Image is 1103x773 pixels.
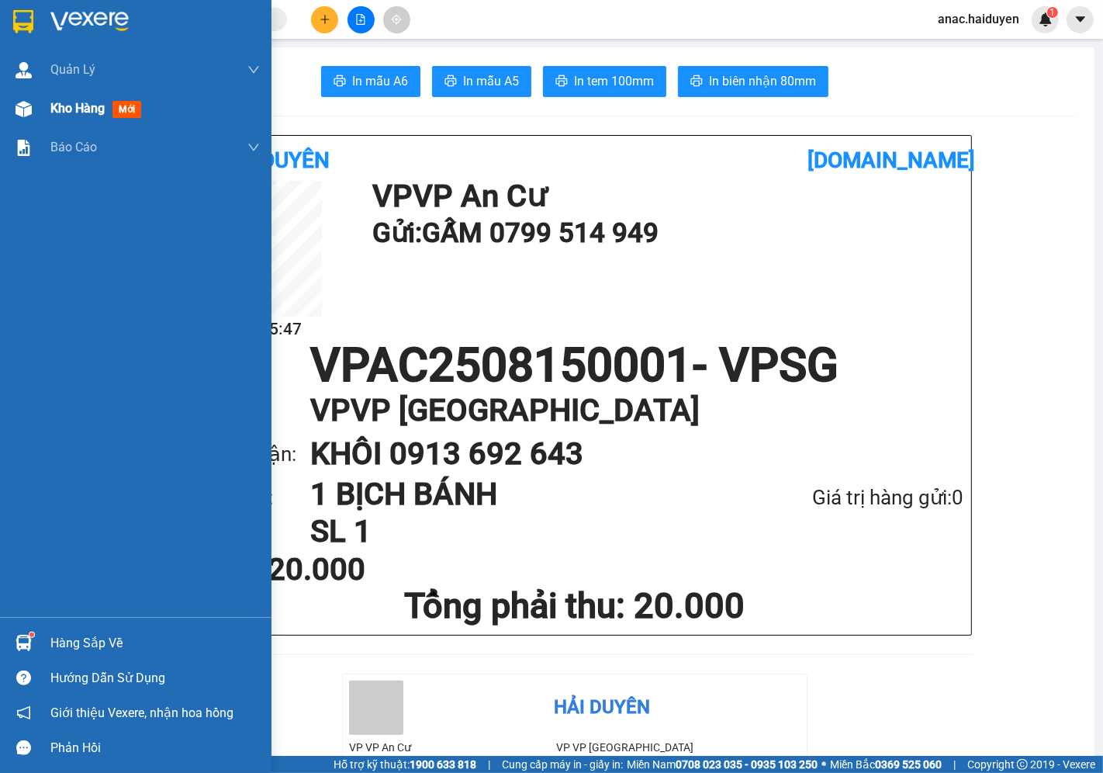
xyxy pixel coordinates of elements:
[347,6,375,33] button: file-add
[16,62,32,78] img: warehouse-icon
[502,756,623,773] span: Cung cấp máy in - giấy in:
[574,71,654,91] span: In tem 100mm
[1049,7,1055,18] span: 1
[676,758,818,771] strong: 0708 023 035 - 0935 103 250
[1047,7,1058,18] sup: 1
[13,10,33,33] img: logo-vxr
[13,13,122,32] div: VP An Cư
[1074,12,1087,26] span: caret-down
[320,14,330,25] span: plus
[112,101,141,118] span: mới
[247,64,260,76] span: down
[50,60,95,79] span: Quản Lý
[29,633,34,637] sup: 1
[1017,759,1028,770] span: copyright
[186,342,963,389] h1: VPAC2508150001 - VPSG
[16,140,32,156] img: solution-icon
[13,15,37,31] span: Gửi:
[16,740,31,755] span: message
[133,15,170,31] span: Nhận:
[310,513,730,550] h1: SL 1
[219,147,330,173] b: Hải Duyên
[1067,6,1094,33] button: caret-down
[16,671,31,685] span: question-circle
[690,75,703,89] span: printer
[50,632,260,655] div: Hàng sắp về
[463,71,519,91] span: In mẫu A5
[50,703,233,723] span: Giới thiệu Vexere, nhận hoa hồng
[13,50,122,72] div: 0799514949
[821,761,826,768] span: ⚪️
[1039,12,1053,26] img: icon-new-feature
[953,756,956,773] span: |
[372,212,956,255] h1: Gửi: GẤM 0799 514 949
[50,137,97,157] span: Báo cáo
[334,75,346,89] span: printer
[709,71,816,91] span: In biên nhận 80mm
[349,739,556,756] li: VP VP An Cư
[555,75,568,89] span: printer
[310,389,932,432] h1: VP VP [GEOGRAPHIC_DATA]
[16,101,32,117] img: warehouse-icon
[875,758,942,771] strong: 0369 525 060
[130,104,167,120] span: Chưa :
[310,476,730,513] h1: 1 BỊCH BÁNH
[133,69,290,91] div: 0913692643
[444,75,457,89] span: printer
[730,482,963,514] div: Giá trị hàng gửi: 0
[186,554,443,585] div: Chưa 20.000
[410,758,476,771] strong: 1900 633 818
[383,6,410,33] button: aim
[432,66,531,97] button: printerIn mẫu A5
[627,756,818,773] span: Miền Nam
[247,141,260,154] span: down
[678,66,828,97] button: printerIn biên nhận 80mm
[133,50,290,69] div: KHÔI
[321,66,420,97] button: printerIn mẫu A6
[50,737,260,760] div: Phản hồi
[543,66,666,97] button: printerIn tem 100mm
[488,756,490,773] span: |
[352,71,408,91] span: In mẫu A6
[830,756,942,773] span: Miền Bắc
[925,9,1032,29] span: anac.haiduyen
[133,13,290,50] div: VP [GEOGRAPHIC_DATA]
[556,739,763,756] li: VP VP [GEOGRAPHIC_DATA]
[50,667,260,690] div: Hướng dẫn sử dụng
[130,100,292,122] div: 20.000
[310,432,932,476] h1: KHÔI 0913 692 643
[186,585,963,627] h1: Tổng phải thu: 20.000
[334,756,476,773] span: Hỗ trợ kỹ thuật:
[50,101,105,116] span: Kho hàng
[355,14,366,25] span: file-add
[808,147,976,173] b: [DOMAIN_NAME]
[372,181,956,212] h1: VP VP An Cư
[311,6,338,33] button: plus
[16,705,31,720] span: notification
[16,635,32,651] img: warehouse-icon
[13,32,122,50] div: GẤM
[391,14,402,25] span: aim
[554,693,650,723] div: Hải Duyên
